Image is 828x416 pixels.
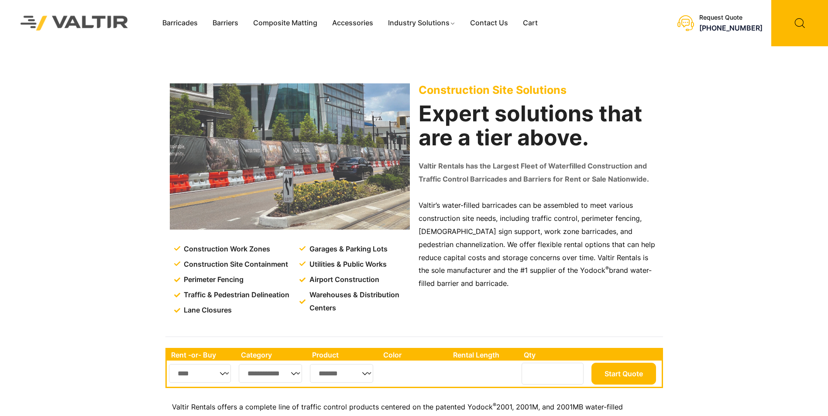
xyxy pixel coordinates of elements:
button: Start Quote [591,363,656,385]
a: Contact Us [463,17,515,30]
span: Traffic & Pedestrian Delineation [182,289,289,302]
span: Utilities & Public Works [307,258,387,271]
th: Rental Length [449,349,519,361]
p: Valtir Rentals has the Largest Fleet of Waterfilled Construction and Traffic Control Barricades a... [419,160,659,186]
span: Airport Construction [307,273,379,286]
a: Barriers [205,17,246,30]
sup: ® [605,265,609,272]
div: Request Quote [699,14,763,21]
span: Perimeter Fencing [182,273,244,286]
th: Rent -or- Buy [167,349,237,361]
a: [PHONE_NUMBER] [699,24,763,32]
p: Construction Site Solutions [419,83,659,96]
span: Construction Site Containment [182,258,288,271]
th: Qty [519,349,589,361]
span: Garages & Parking Lots [307,243,388,256]
h2: Expert solutions that are a tier above. [419,102,659,150]
span: Warehouses & Distribution Centers [307,289,412,315]
th: Product [308,349,379,361]
span: Construction Work Zones [182,243,270,256]
img: Valtir Rentals [9,4,140,41]
th: Category [237,349,308,361]
a: Composite Matting [246,17,325,30]
a: Cart [515,17,545,30]
a: Barricades [155,17,205,30]
a: Industry Solutions [381,17,463,30]
span: Valtir Rentals offers a complete line of traffic control products centered on the patented Yodock [172,402,493,411]
a: Accessories [325,17,381,30]
th: Color [379,349,449,361]
sup: ® [493,402,496,408]
span: Lane Closures [182,304,232,317]
p: Valtir’s water-filled barricades can be assembled to meet various construction site needs, includ... [419,199,659,290]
